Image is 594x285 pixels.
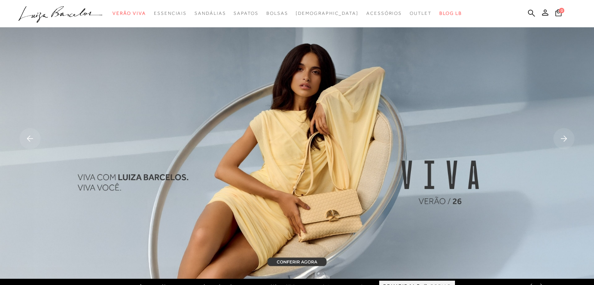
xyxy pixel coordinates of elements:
span: 0 [559,8,564,13]
span: Acessórios [366,11,402,16]
a: BLOG LB [439,6,462,21]
span: BLOG LB [439,11,462,16]
a: categoryNavScreenReaderText [234,6,258,21]
a: categoryNavScreenReaderText [154,6,187,21]
button: 0 [553,9,564,19]
span: Sandálias [194,11,226,16]
span: Sapatos [234,11,258,16]
span: Essenciais [154,11,187,16]
span: Outlet [410,11,432,16]
a: categoryNavScreenReaderText [410,6,432,21]
a: categoryNavScreenReaderText [366,6,402,21]
a: noSubCategoriesText [296,6,359,21]
span: Verão Viva [112,11,146,16]
a: categoryNavScreenReaderText [112,6,146,21]
a: categoryNavScreenReaderText [266,6,288,21]
span: Bolsas [266,11,288,16]
span: [DEMOGRAPHIC_DATA] [296,11,359,16]
a: categoryNavScreenReaderText [194,6,226,21]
